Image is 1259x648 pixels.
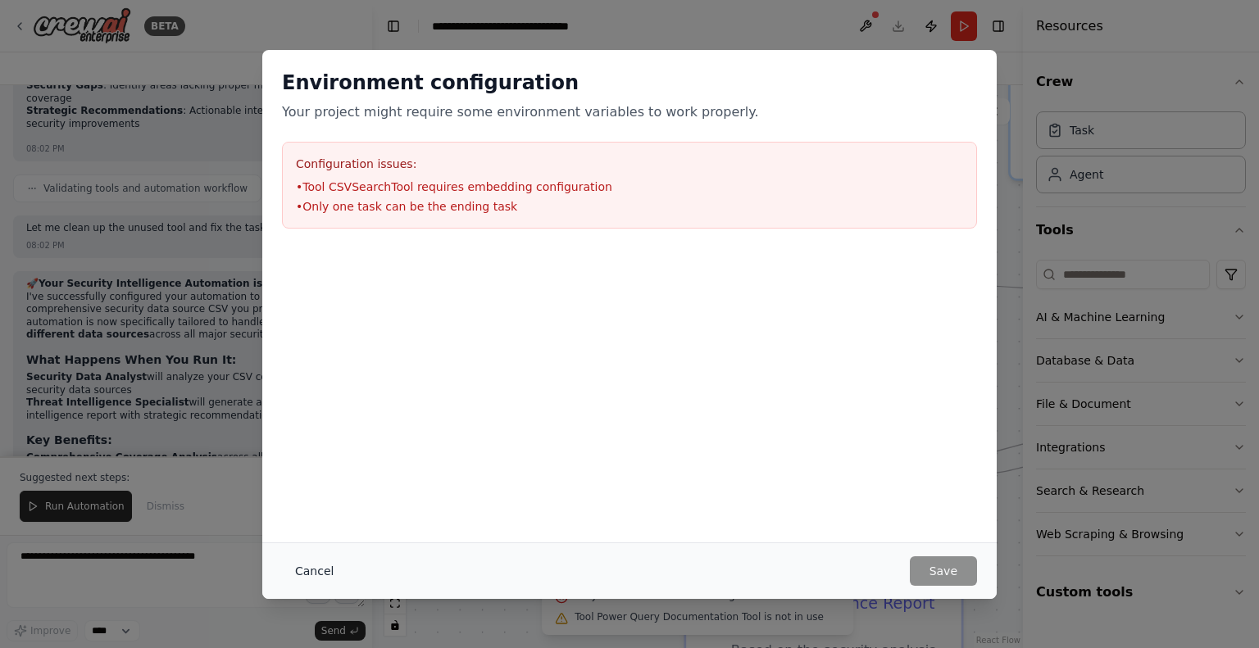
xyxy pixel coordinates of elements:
[282,556,347,586] button: Cancel
[282,102,977,122] p: Your project might require some environment variables to work properly.
[296,198,963,215] li: • Only one task can be the ending task
[296,156,963,172] h3: Configuration issues:
[910,556,977,586] button: Save
[296,179,963,195] li: • Tool CSVSearchTool requires embedding configuration
[282,70,977,96] h2: Environment configuration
